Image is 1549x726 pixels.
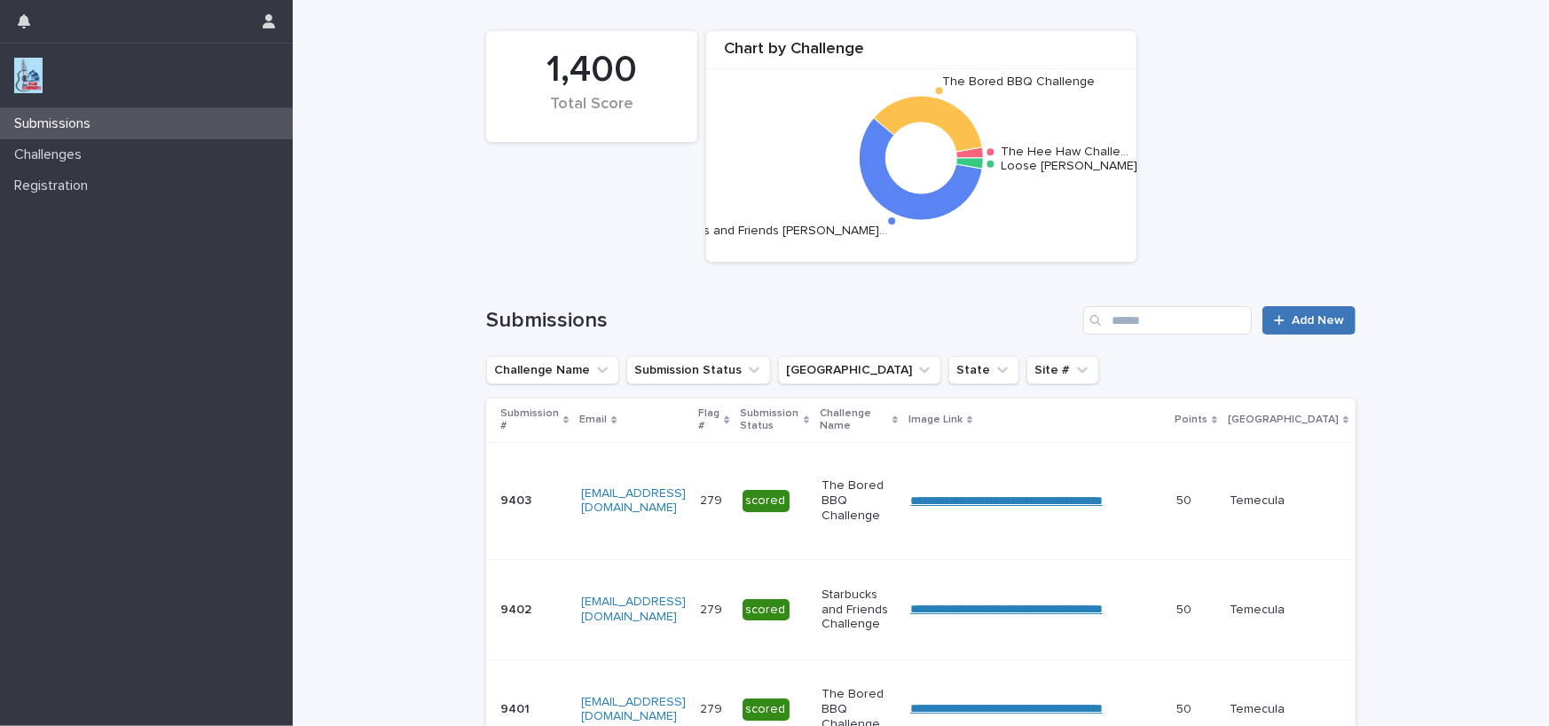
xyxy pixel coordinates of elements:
[700,490,726,509] p: 279
[778,356,941,384] button: Closest City
[743,599,790,621] div: scored
[1230,493,1352,509] p: Temecula
[581,596,686,623] a: [EMAIL_ADDRESS][DOMAIN_NAME]
[7,115,105,132] p: Submissions
[581,487,686,515] a: [EMAIL_ADDRESS][DOMAIN_NAME]
[1292,314,1344,327] span: Add New
[942,75,1095,88] text: The Bored BBQ Challenge
[14,58,43,93] img: jxsLJbdS1eYBI7rVAS4p
[581,696,686,723] a: [EMAIL_ADDRESS][DOMAIN_NAME]
[500,698,533,717] p: 9401
[516,95,667,132] div: Total Score
[486,308,1076,334] h1: Submissions
[1083,306,1252,335] input: Search
[1176,490,1195,509] p: 50
[1176,599,1195,618] p: 50
[698,404,719,437] p: Flag #
[700,698,726,717] p: 279
[486,356,619,384] button: Challenge Name
[908,410,963,430] p: Image Link
[579,410,607,430] p: Email
[1026,356,1099,384] button: Site #
[1262,306,1356,335] a: Add New
[1175,410,1207,430] p: Points
[516,48,667,92] div: 1,400
[743,698,790,721] div: scored
[1228,410,1339,430] p: [GEOGRAPHIC_DATA]
[820,404,888,437] p: Challenge Name
[1001,146,1128,158] text: The Hee Haw Challe…
[741,404,799,437] p: Submission Status
[655,225,887,237] text: Starbucks and Friends [PERSON_NAME]…
[7,178,102,194] p: Registration
[743,490,790,512] div: scored
[700,599,726,618] p: 279
[1001,159,1185,171] text: Loose [PERSON_NAME] Challe…
[1230,702,1352,717] p: Temecula
[822,588,896,632] p: Starbucks and Friends Challenge
[1176,698,1195,717] p: 50
[626,356,771,384] button: Submission Status
[500,599,535,618] p: 9402
[822,478,896,523] p: The Bored BBQ Challenge
[500,404,559,437] p: Submission #
[1230,603,1352,618] p: Temecula
[948,356,1019,384] button: State
[706,40,1136,69] div: Chart by Challenge
[7,146,96,163] p: Challenges
[500,490,535,509] p: 9403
